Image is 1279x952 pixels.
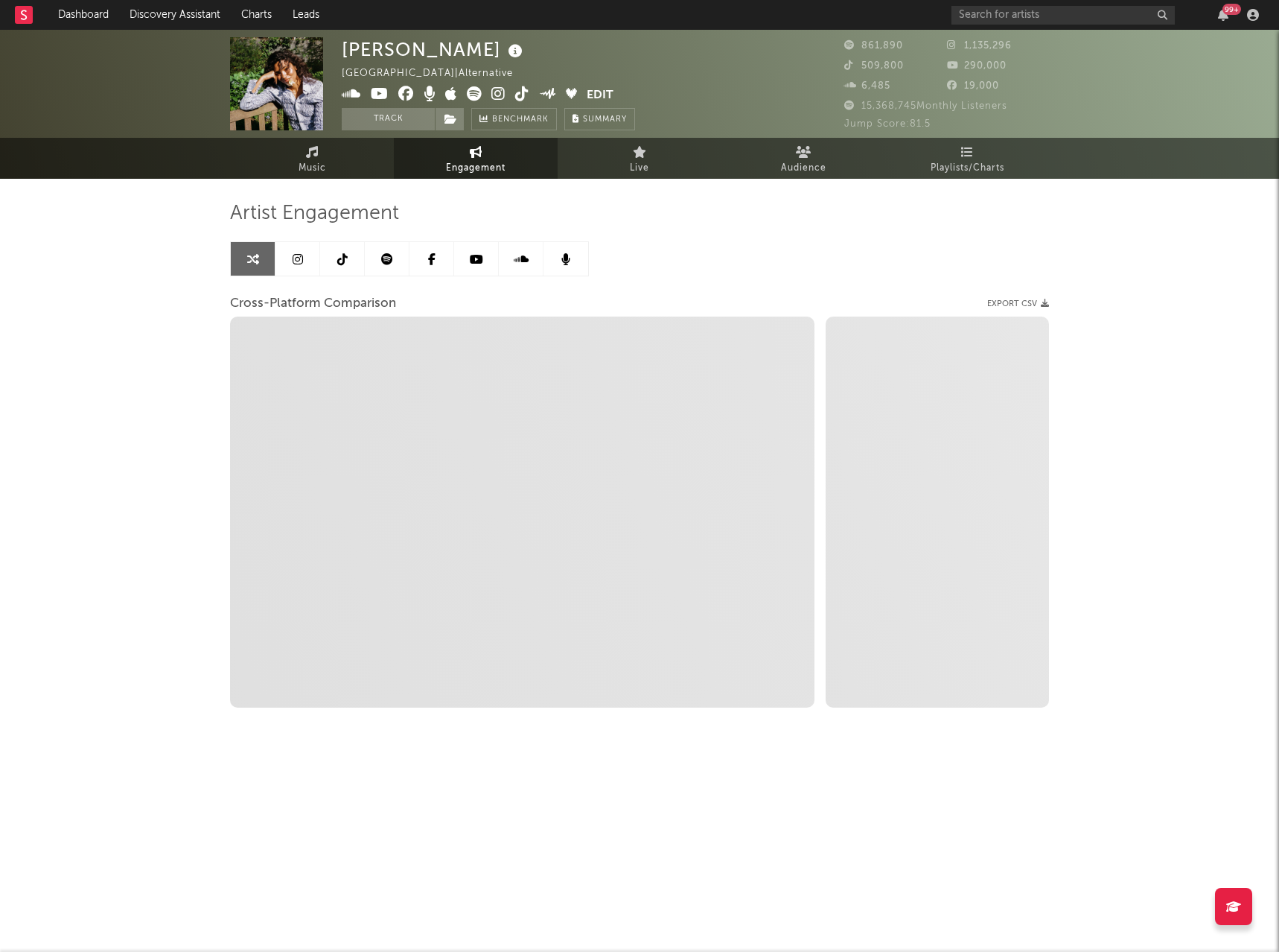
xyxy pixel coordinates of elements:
[230,205,399,223] span: Artist Engagement
[230,138,394,179] a: Music
[471,108,557,130] a: Benchmark
[947,81,999,91] span: 19,000
[583,115,627,124] span: Summary
[931,159,1004,177] span: Playlists/Charts
[230,295,396,313] span: Cross-Platform Comparison
[947,61,1007,71] span: 290,000
[721,138,885,179] a: Audience
[342,108,435,130] button: Track
[947,41,1012,51] span: 1,135,296
[299,159,326,177] span: Music
[558,138,721,179] a: Live
[951,6,1175,25] input: Search for artists
[564,108,635,130] button: Summary
[630,159,649,177] span: Live
[844,101,1007,111] span: 15,368,745 Monthly Listeners
[587,86,613,105] button: Edit
[342,65,530,83] div: [GEOGRAPHIC_DATA] | Alternative
[844,41,903,51] span: 861,890
[394,138,558,179] a: Engagement
[844,81,890,91] span: 6,485
[492,111,549,129] span: Benchmark
[987,299,1049,308] button: Export CSV
[1222,4,1241,15] div: 99 +
[885,138,1049,179] a: Playlists/Charts
[781,159,826,177] span: Audience
[844,119,931,129] span: Jump Score: 81.5
[446,159,505,177] span: Engagement
[342,37,526,62] div: [PERSON_NAME]
[844,61,904,71] span: 509,800
[1218,9,1228,21] button: 99+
